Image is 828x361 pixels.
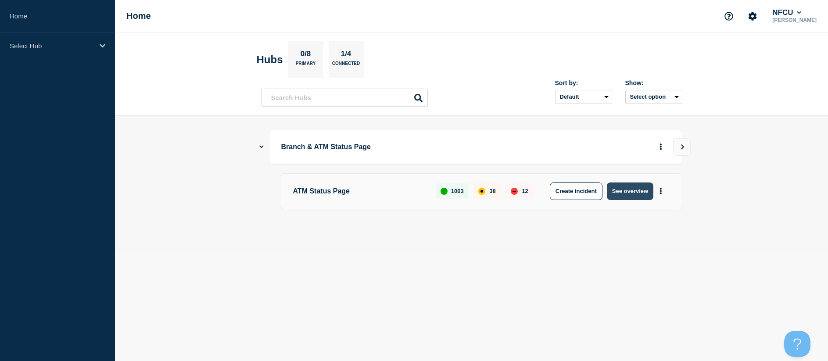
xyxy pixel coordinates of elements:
h1: Home [126,11,151,21]
button: Create incident [550,182,602,200]
button: Account settings [743,7,762,25]
div: Sort by: [555,79,612,86]
p: Primary [296,61,316,70]
p: [PERSON_NAME] [771,17,818,23]
h2: Hubs [257,54,283,66]
div: affected [478,188,485,195]
p: 12 [522,188,528,194]
div: down [511,188,518,195]
button: See overview [607,182,653,200]
iframe: Help Scout Beacon - Open [784,331,810,357]
button: Select option [625,90,682,104]
div: up [441,188,448,195]
button: Support [720,7,738,25]
p: 0/8 [297,50,314,61]
button: More actions [655,183,667,199]
input: Search Hubs [261,89,428,107]
p: Connected [332,61,360,70]
p: Branch & ATM Status Page [281,139,524,155]
p: 38 [489,188,495,194]
button: Show Connected Hubs [259,144,264,150]
button: More actions [655,139,667,155]
p: ATM Status Page [293,182,426,200]
button: NFCU [771,8,803,17]
p: Select Hub [10,42,94,50]
p: 1/4 [337,50,355,61]
select: Sort by [555,90,612,104]
p: 1003 [451,188,464,194]
button: View [673,138,691,156]
div: Show: [625,79,682,86]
